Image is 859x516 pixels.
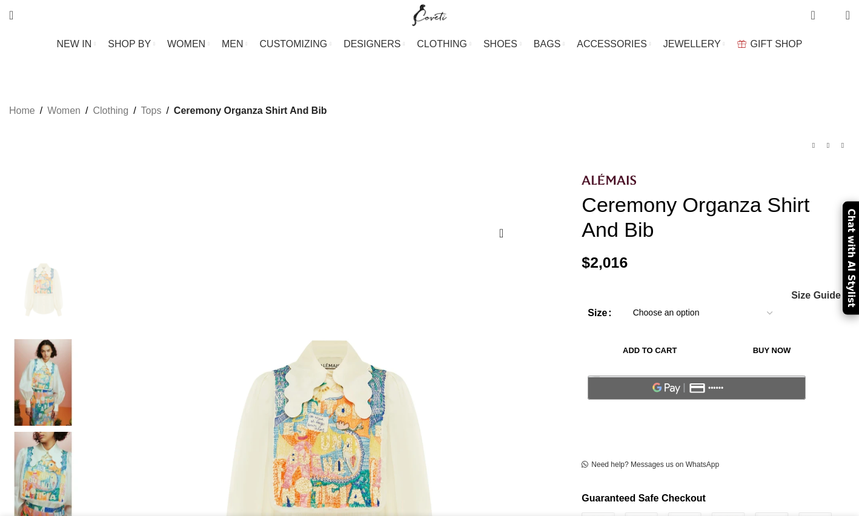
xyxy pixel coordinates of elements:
span: CLOTHING [417,38,467,50]
a: ACCESSORIES [577,32,651,56]
button: Add to cart [588,338,712,363]
span: $ [582,254,590,271]
a: Size Guide [791,291,841,300]
a: SHOP BY [108,32,155,56]
a: MEN [222,32,247,56]
bdi: 2,016 [582,254,628,271]
span: ACCESSORIES [577,38,647,50]
a: DESIGNERS [343,32,405,56]
span: SHOES [483,38,517,50]
nav: Breadcrumb [9,103,327,119]
span: CUSTOMIZING [260,38,328,50]
a: JEWELLERY [663,32,725,56]
span: 0 [812,6,821,15]
span: NEW IN [57,38,92,50]
a: BAGS [534,32,565,56]
span: Ceremony Organza Shirt And Bib [174,103,327,119]
a: GIFT SHOP [737,32,803,56]
a: Clothing [93,103,128,119]
span: 0 [827,12,836,21]
a: CUSTOMIZING [260,32,332,56]
span: WOMEN [167,38,205,50]
a: Tops [141,103,162,119]
a: Search [3,3,19,27]
span: MEN [222,38,244,50]
a: Next product [835,138,850,153]
a: Previous product [806,138,821,153]
span: GIFT SHOP [751,38,803,50]
span: JEWELLERY [663,38,721,50]
strong: Guaranteed Safe Checkout [582,493,706,503]
img: Alemais [6,246,80,333]
a: CLOTHING [417,32,471,56]
label: Size [588,305,611,321]
a: Site logo [410,9,450,19]
button: Buy now [718,338,826,363]
span: BAGS [534,38,560,50]
a: 0 [804,3,821,27]
button: Pay with GPay [588,375,806,400]
span: DESIGNERS [343,38,400,50]
img: Alemais Tops [6,339,80,426]
img: Alemais [582,174,636,185]
a: SHOES [483,32,522,56]
img: GiftBag [737,40,746,48]
a: NEW IN [57,32,96,56]
a: Need help? Messages us on WhatsApp [582,460,719,470]
h1: Ceremony Organza Shirt And Bib [582,193,850,242]
a: Home [9,103,35,119]
div: My Wishlist [824,3,837,27]
div: Main navigation [3,32,856,56]
a: WOMEN [167,32,210,56]
a: Women [47,103,81,119]
span: SHOP BY [108,38,151,50]
text: •••••• [709,384,725,392]
iframe: Secure express checkout frame [585,406,808,435]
